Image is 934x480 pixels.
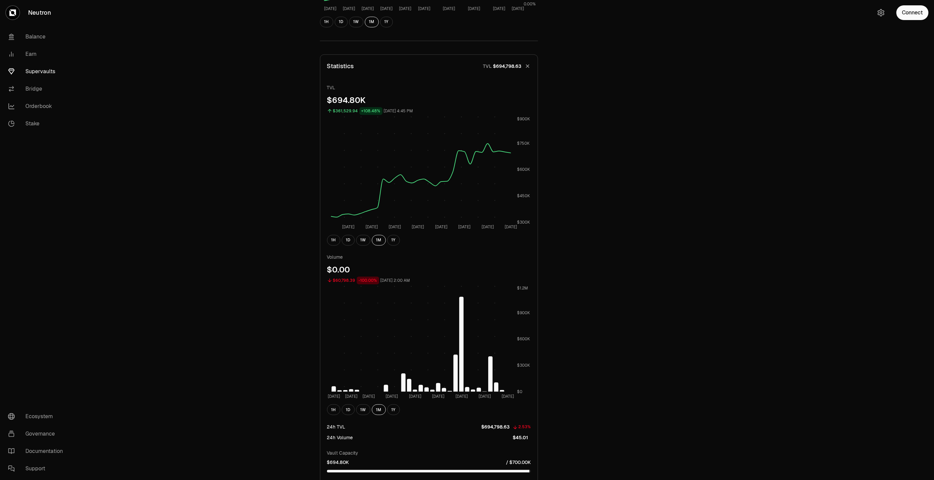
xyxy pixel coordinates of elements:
p: Vault Capacity [327,450,531,457]
tspan: $300K [517,220,530,225]
p: $694,798.63 [482,424,510,431]
a: Ecosystem [3,408,72,425]
tspan: $750K [517,141,530,146]
tspan: $300K [517,363,530,368]
a: Bridge [3,80,72,98]
button: 1W [356,404,371,415]
tspan: [DATE] [409,394,421,399]
tspan: 0.00% [524,1,536,7]
div: +108.48% [359,107,383,115]
a: Support [3,460,72,477]
tspan: [DATE] [389,224,401,230]
a: Earn [3,45,72,63]
button: 1H [320,17,333,27]
tspan: [DATE] [345,394,357,399]
tspan: [DATE] [479,394,491,399]
tspan: [DATE] [380,6,393,11]
button: 1W [356,235,371,246]
tspan: [DATE] [328,394,340,399]
p: TVL [483,63,492,70]
tspan: [DATE] [432,394,444,399]
div: $0.00 [327,264,531,275]
a: Orderbook [3,98,72,115]
tspan: [DATE] [455,394,468,399]
tspan: [DATE] [482,224,494,230]
a: Stake [3,115,72,132]
div: [DATE] 4:45 PM [384,107,413,115]
div: $361,529.94 [333,107,358,115]
tspan: $600K [517,337,530,342]
tspan: $1.2M [517,286,528,291]
p: $694.80K [327,459,349,466]
tspan: $900K [517,116,530,122]
tspan: [DATE] [343,6,355,11]
button: 1M [365,17,379,27]
tspan: [DATE] [362,394,375,399]
div: -100.00% [357,277,379,284]
p: Volume [327,254,531,260]
button: 1W [349,17,364,27]
tspan: [DATE] [512,6,524,11]
tspan: [DATE] [435,224,447,230]
tspan: [DATE] [493,6,505,11]
tspan: $0 [517,389,522,394]
div: 24h TVL [327,424,345,431]
button: 1H [327,404,340,415]
button: 1D [342,235,355,246]
a: Supervaults [3,63,72,80]
button: 1Y [387,235,400,246]
tspan: [DATE] [386,394,398,399]
button: 1Y [380,17,393,27]
button: 1H [327,235,340,246]
tspan: [DATE] [324,6,336,11]
div: 24h Volume [327,435,353,441]
tspan: [DATE] [443,6,455,11]
p: / $700.00K [506,459,531,466]
a: Documentation [3,443,72,460]
button: 1Y [387,404,400,415]
tspan: $600K [517,167,530,172]
tspan: $900K [517,310,530,316]
tspan: [DATE] [468,6,480,11]
tspan: [DATE] [458,224,471,230]
div: $60,798.39 [333,277,355,284]
button: 1D [342,404,355,415]
tspan: [DATE] [502,394,514,399]
tspan: [DATE] [342,224,354,230]
a: Balance [3,28,72,45]
button: Connect [897,5,929,20]
button: 1M [372,235,386,246]
button: 1D [335,17,348,27]
a: Governance [3,425,72,443]
tspan: [DATE] [412,224,424,230]
tspan: [DATE] [505,224,517,230]
button: StatisticsTVL$694,798.63 [320,55,538,78]
tspan: $450K [517,193,530,199]
span: $694,798.63 [493,63,522,70]
div: 2.53% [519,424,531,431]
div: $694.80K [327,95,531,106]
tspan: [DATE] [399,6,411,11]
p: $45.01 [513,435,528,441]
div: [DATE] 2:00 AM [381,277,410,284]
p: TVL [327,84,531,91]
tspan: [DATE] [361,6,374,11]
button: 1M [372,404,386,415]
tspan: [DATE] [365,224,378,230]
tspan: [DATE] [418,6,430,11]
p: Statistics [327,62,354,71]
